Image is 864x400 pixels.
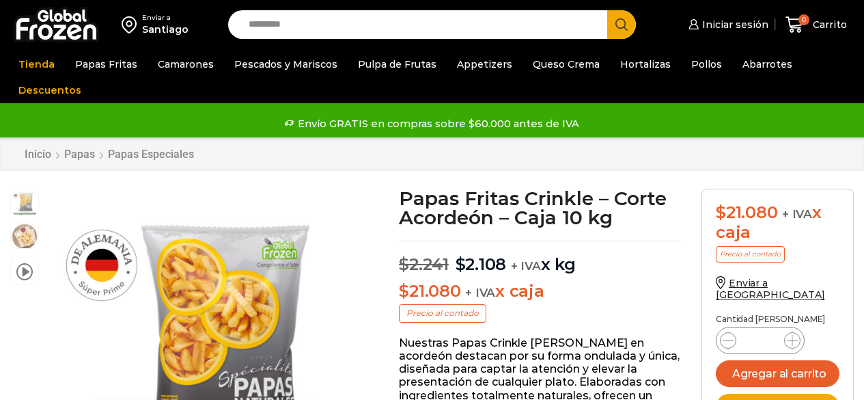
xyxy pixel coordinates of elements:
[736,51,799,77] a: Abarrotes
[399,254,449,274] bdi: 2.241
[227,51,344,77] a: Pescados y Mariscos
[12,51,61,77] a: Tienda
[142,23,189,36] div: Santiago
[399,189,681,227] h1: Papas Fritas Crinkle – Corte Acordeón – Caja 10 kg
[107,148,195,161] a: Papas Especiales
[11,223,38,250] span: fto1
[11,189,38,217] span: papas-crinkles
[798,14,809,25] span: 0
[809,18,847,31] span: Carrito
[64,148,96,161] a: Papas
[24,148,195,161] nav: Breadcrumb
[122,13,142,36] img: address-field-icon.svg
[716,246,785,263] p: Precio al contado
[716,315,839,324] p: Cantidad [PERSON_NAME]
[450,51,519,77] a: Appetizers
[399,304,486,322] p: Precio al contado
[399,241,681,275] p: x kg
[351,51,443,77] a: Pulpa de Frutas
[716,360,839,387] button: Agregar al carrito
[511,259,541,273] span: + IVA
[716,202,777,222] bdi: 21.080
[456,254,507,274] bdi: 2.108
[399,254,409,274] span: $
[68,51,144,77] a: Papas Fritas
[151,51,221,77] a: Camarones
[607,10,636,39] button: Search button
[716,203,839,243] div: x caja
[747,331,773,350] input: Product quantity
[613,51,678,77] a: Hortalizas
[399,282,681,302] p: x caja
[399,281,409,301] span: $
[399,281,460,301] bdi: 21.080
[685,11,768,38] a: Iniciar sesión
[465,286,495,299] span: + IVA
[456,254,466,274] span: $
[24,148,52,161] a: Inicio
[782,9,850,41] a: 0 Carrito
[782,207,812,221] span: + IVA
[526,51,607,77] a: Queso Crema
[716,202,726,222] span: $
[716,277,825,301] a: Enviar a [GEOGRAPHIC_DATA]
[699,18,768,31] span: Iniciar sesión
[12,77,88,103] a: Descuentos
[142,13,189,23] div: Enviar a
[684,51,729,77] a: Pollos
